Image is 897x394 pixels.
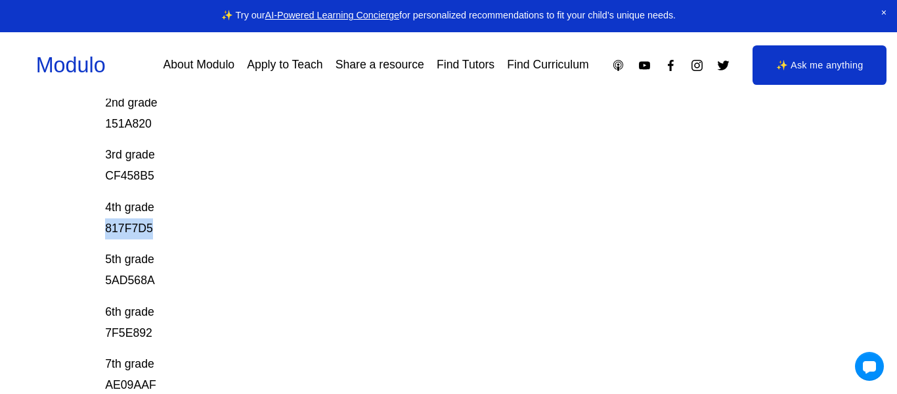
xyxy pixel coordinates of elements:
[105,302,722,344] p: 6th grade 7F5E892
[690,59,704,72] a: Instagram
[716,59,730,72] a: Twitter
[265,10,399,20] a: AI-Powered Learning Concierge
[611,59,625,72] a: Apple Podcasts
[507,54,588,77] a: Find Curriculum
[105,145,722,187] p: 3rd grade CF458B5
[105,197,722,239] p: 4th grade 817F7D5
[664,59,678,72] a: Facebook
[36,53,106,77] a: Modulo
[638,59,651,72] a: YouTube
[163,54,234,77] a: About Modulo
[247,54,322,77] a: Apply to Teach
[105,72,722,134] p: 2nd grade 151A820
[105,249,722,291] p: 5th grade 5AD568A
[753,45,886,85] a: ✨ Ask me anything
[336,54,424,77] a: Share a resource
[437,54,494,77] a: Find Tutors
